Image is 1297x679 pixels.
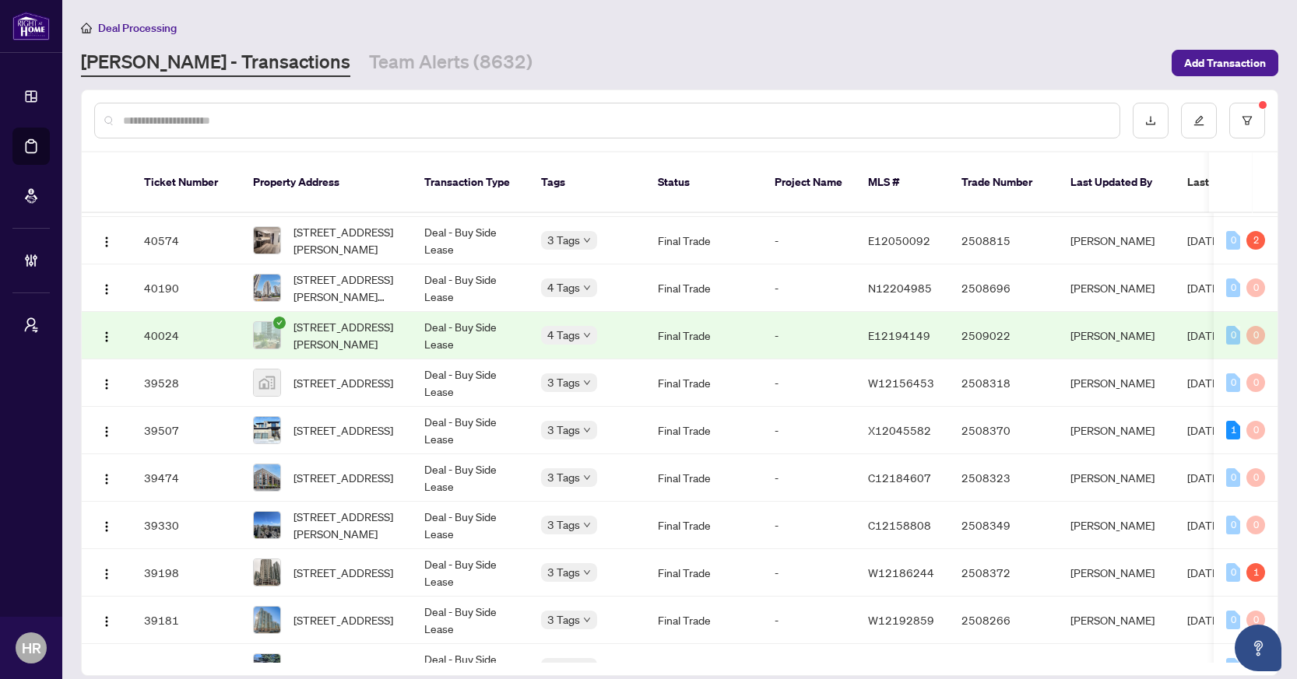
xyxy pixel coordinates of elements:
td: 2508323 [949,454,1058,502]
span: C12184607 [868,471,931,485]
td: Deal - Buy Side Lease [412,502,529,549]
td: - [762,597,856,644]
span: check-circle [273,317,286,329]
td: - [762,359,856,407]
span: 3 Tags [547,421,580,439]
span: E12194149 [868,328,930,342]
td: 2508696 [949,264,1058,312]
span: 3 Tags [547,516,580,534]
img: thumbnail-img [254,464,280,491]
td: - [762,502,856,549]
td: 39330 [132,502,241,549]
span: down [583,474,591,481]
span: [DATE] [1187,281,1221,295]
button: Logo [94,275,119,300]
td: [PERSON_NAME] [1058,312,1175,359]
td: 39198 [132,549,241,597]
div: 0 [1226,231,1240,250]
td: Deal - Buy Side Lease [412,549,529,597]
button: Logo [94,465,119,490]
td: [PERSON_NAME] [1058,502,1175,549]
td: - [762,407,856,454]
td: - [762,549,856,597]
td: 2508815 [949,217,1058,264]
th: Project Name [762,152,856,213]
img: thumbnail-img [254,559,280,586]
div: 0 [1226,563,1240,582]
button: edit [1181,103,1217,138]
div: 0 [1226,326,1240,345]
img: logo [12,12,50,40]
td: 39474 [132,454,241,502]
img: thumbnail-img [254,322,280,348]
td: 39507 [132,407,241,454]
div: 0 [1226,658,1240,677]
img: thumbnail-img [254,512,280,538]
td: 40574 [132,217,241,264]
button: Logo [94,418,119,443]
span: [STREET_ADDRESS] [293,469,393,486]
div: 0 [1246,611,1265,629]
span: down [583,236,591,244]
td: 40190 [132,264,241,312]
th: Property Address [241,152,412,213]
td: Deal - Buy Side Lease [412,454,529,502]
span: edit [1193,115,1204,126]
img: thumbnail-img [254,369,280,396]
span: HR [22,637,41,659]
div: 0 [1226,611,1240,629]
td: 2508266 [949,597,1058,644]
button: Logo [94,370,119,395]
td: 39181 [132,597,241,644]
span: [DATE] [1187,471,1221,485]
img: Logo [100,331,113,343]
span: [STREET_ADDRESS] [293,374,393,391]
span: 3 Tags [547,563,580,581]
span: 3 Tags [547,611,580,628]
div: 0 [1226,373,1240,392]
span: home [81,23,92,33]
img: Logo [100,236,113,248]
img: thumbnail-img [254,275,280,301]
div: 1 [1246,563,1265,582]
span: W12186244 [868,565,934,579]
td: Final Trade [645,407,762,454]
span: down [583,521,591,529]
span: [STREET_ADDRESS] [293,659,393,676]
span: down [583,569,591,576]
span: down [583,379,591,387]
td: [PERSON_NAME] [1058,217,1175,264]
button: Open asap [1235,625,1281,671]
td: Final Trade [645,359,762,407]
div: 0 [1226,516,1240,534]
span: [DATE] [1187,328,1221,342]
td: 39528 [132,359,241,407]
td: Deal - Buy Side Lease [412,264,529,312]
span: 4 Tags [547,278,580,296]
span: E12050092 [868,233,930,247]
span: [DATE] [1187,233,1221,247]
span: down [583,426,591,434]
td: - [762,217,856,264]
td: Deal - Buy Side Lease [412,312,529,359]
th: Trade Number [949,152,1058,213]
button: Add Transaction [1172,50,1278,76]
button: Logo [94,513,119,537]
span: [STREET_ADDRESS] [293,564,393,581]
span: 4 Tags [547,326,580,344]
td: Final Trade [645,454,762,502]
span: down [583,331,591,339]
span: down [583,284,591,292]
td: Deal - Buy Side Lease [412,217,529,264]
img: Logo [100,615,113,628]
div: 0 [1226,468,1240,487]
button: Logo [94,323,119,348]
td: [PERSON_NAME] [1058,549,1175,597]
td: - [762,312,856,359]
td: 2509022 [949,312,1058,359]
th: MLS # [856,152,949,213]
span: [STREET_ADDRESS][PERSON_NAME] [293,318,399,352]
span: [DATE] [1187,376,1221,390]
th: Status [645,152,762,213]
img: Logo [100,520,113,533]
